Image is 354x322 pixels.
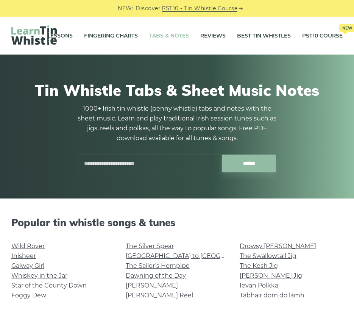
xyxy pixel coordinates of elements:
[11,252,36,259] a: Inisheer
[126,262,190,269] a: The Sailor’s Hornpipe
[126,272,186,279] a: Dawning of the Day
[240,252,296,259] a: The Swallowtail Jig
[75,104,279,143] p: 1000+ Irish tin whistle (penny whistle) tabs and notes with the sheet music. Learn and play tradi...
[11,242,45,250] a: Wild Rover
[15,81,339,99] h1: Tin Whistle Tabs & Sheet Music Notes
[126,252,265,259] a: [GEOGRAPHIC_DATA] to [GEOGRAPHIC_DATA]
[126,292,193,299] a: [PERSON_NAME] Reel
[47,26,73,45] a: Lessons
[126,242,174,250] a: The Silver Spear
[11,292,46,299] a: Foggy Dew
[11,262,44,269] a: Galway Girl
[240,242,316,250] a: Drowsy [PERSON_NAME]
[302,26,343,45] a: PST10 CourseNew
[11,272,67,279] a: Whiskey in the Jar
[240,282,278,289] a: Ievan Polkka
[11,282,87,289] a: Star of the County Down
[237,26,291,45] a: Best Tin Whistles
[11,25,57,45] img: LearnTinWhistle.com
[200,26,226,45] a: Reviews
[240,262,278,269] a: The Kesh Jig
[11,217,343,228] h2: Popular tin whistle songs & tunes
[240,272,302,279] a: [PERSON_NAME] Jig
[84,26,138,45] a: Fingering Charts
[126,282,178,289] a: [PERSON_NAME]
[149,26,189,45] a: Tabs & Notes
[240,292,304,299] a: Tabhair dom do lámh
